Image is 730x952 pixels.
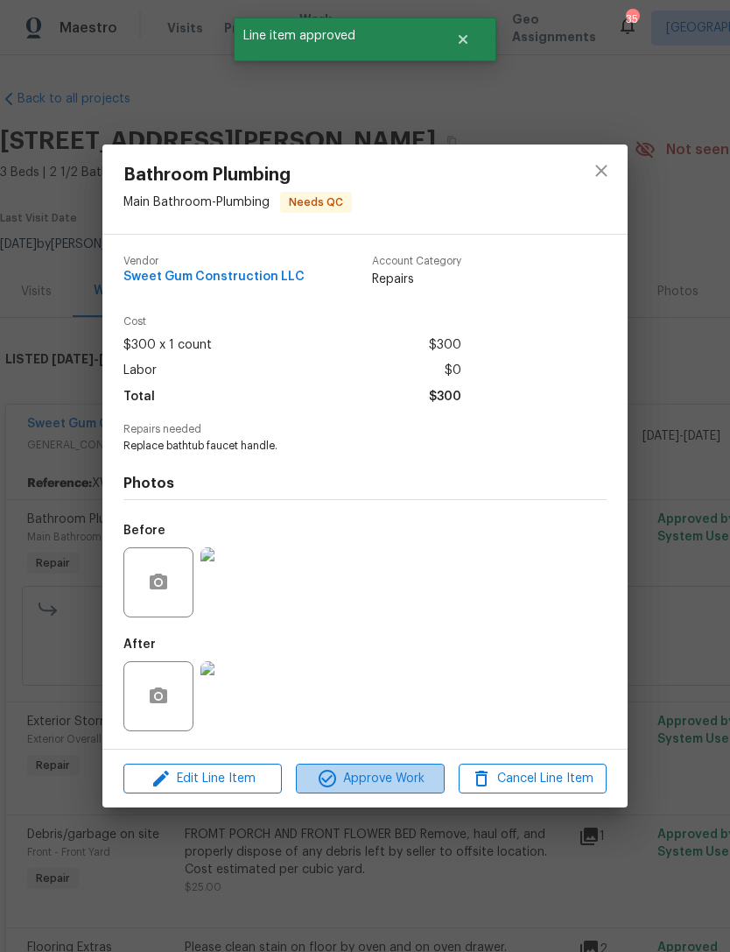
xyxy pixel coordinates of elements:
[123,439,558,454] span: Replace bathtub faucet handle.
[123,525,165,537] h5: Before
[464,768,601,790] span: Cancel Line Item
[123,195,270,208] span: Main Bathroom - Plumbing
[123,384,155,410] span: Total
[445,358,461,384] span: $0
[123,166,352,185] span: Bathroom Plumbing
[459,764,607,794] button: Cancel Line Item
[626,11,638,28] div: 35
[123,316,461,328] span: Cost
[434,22,492,57] button: Close
[123,256,305,267] span: Vendor
[429,333,461,358] span: $300
[123,475,607,492] h4: Photos
[123,424,607,435] span: Repairs needed
[123,271,305,284] span: Sweet Gum Construction LLC
[296,764,444,794] button: Approve Work
[123,638,156,651] h5: After
[282,194,350,211] span: Needs QC
[234,18,434,54] span: Line item approved
[123,333,212,358] span: $300 x 1 count
[123,358,157,384] span: Labor
[123,764,282,794] button: Edit Line Item
[429,384,461,410] span: $300
[301,768,439,790] span: Approve Work
[580,150,622,192] button: close
[372,256,461,267] span: Account Category
[129,768,277,790] span: Edit Line Item
[372,271,461,288] span: Repairs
